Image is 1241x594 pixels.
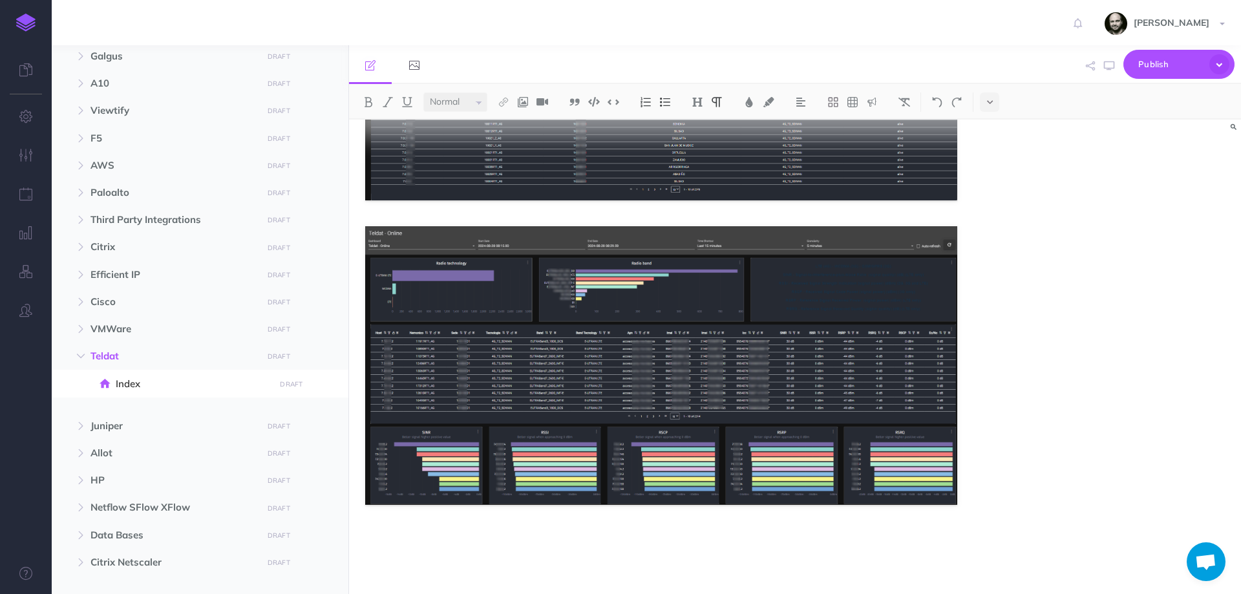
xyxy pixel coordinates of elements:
[268,107,290,115] small: DRAFT
[116,376,271,392] span: Index
[743,97,755,107] img: Text color button
[90,103,255,118] span: Viewtify
[931,97,943,107] img: Undo
[692,97,703,107] img: Headings dropdown button
[498,97,509,107] img: Link button
[262,446,295,461] button: DRAFT
[268,271,290,279] small: DRAFT
[847,97,858,107] img: Create table button
[262,186,295,200] button: DRAFT
[90,418,255,434] span: Juniper
[262,76,295,91] button: DRAFT
[90,48,255,64] span: Galgus
[90,267,255,282] span: Efficient IP
[588,97,600,107] img: Code block button
[280,380,302,388] small: DRAFT
[268,422,290,430] small: DRAFT
[90,158,255,173] span: AWS
[90,212,255,228] span: Third Party Integrations
[382,97,394,107] img: Italic button
[268,558,290,567] small: DRAFT
[262,473,295,488] button: DRAFT
[90,76,255,91] span: A10
[268,531,290,540] small: DRAFT
[262,240,295,255] button: DRAFT
[365,226,957,505] img: 5fzdQYt1yoR97ReIF4NW.png
[536,97,548,107] img: Add video button
[268,80,290,88] small: DRAFT
[363,97,374,107] img: Bold button
[1123,50,1235,79] button: Publish
[262,268,295,282] button: DRAFT
[90,527,255,543] span: Data Bases
[866,97,878,107] img: Callout dropdown menu button
[90,185,255,200] span: Paloalto
[401,97,413,107] img: Underline button
[90,500,255,515] span: Netflow SFlow XFlow
[262,213,295,228] button: DRAFT
[268,449,290,458] small: DRAFT
[268,244,290,252] small: DRAFT
[90,294,255,310] span: Cisco
[90,472,255,488] span: HP
[262,419,295,434] button: DRAFT
[1127,17,1216,28] span: [PERSON_NAME]
[763,97,774,107] img: Text background color button
[268,216,290,224] small: DRAFT
[262,322,295,337] button: DRAFT
[268,162,290,170] small: DRAFT
[1138,54,1203,74] span: Publish
[608,97,619,107] img: Inline code button
[711,97,723,107] img: Paragraph button
[262,131,295,146] button: DRAFT
[262,49,295,64] button: DRAFT
[90,131,255,146] span: F5
[90,555,255,570] span: Citrix Netscaler
[268,298,290,306] small: DRAFT
[90,239,255,255] span: Citrix
[16,14,36,32] img: logo-mark.svg
[268,134,290,143] small: DRAFT
[569,97,580,107] img: Blockquote button
[795,97,807,107] img: Alignment dropdown menu button
[517,97,529,107] img: Add image button
[262,103,295,118] button: DRAFT
[1105,12,1127,35] img: fYsxTL7xyiRwVNfLOwtv2ERfMyxBnxhkboQPdXU4.jpeg
[268,476,290,485] small: DRAFT
[268,325,290,334] small: DRAFT
[659,97,671,107] img: Unordered list button
[268,52,290,61] small: DRAFT
[262,501,295,516] button: DRAFT
[262,158,295,173] button: DRAFT
[262,295,295,310] button: DRAFT
[262,555,295,570] button: DRAFT
[275,377,308,392] button: DRAFT
[640,97,652,107] img: Ordered list button
[268,504,290,513] small: DRAFT
[898,97,910,107] img: Clear styles button
[262,528,295,543] button: DRAFT
[1187,542,1225,581] div: Chat abierto
[90,321,255,337] span: VMWare
[262,349,295,364] button: DRAFT
[268,352,290,361] small: DRAFT
[90,348,255,364] span: Teldat
[268,189,290,197] small: DRAFT
[90,445,255,461] span: Allot
[951,97,962,107] img: Redo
